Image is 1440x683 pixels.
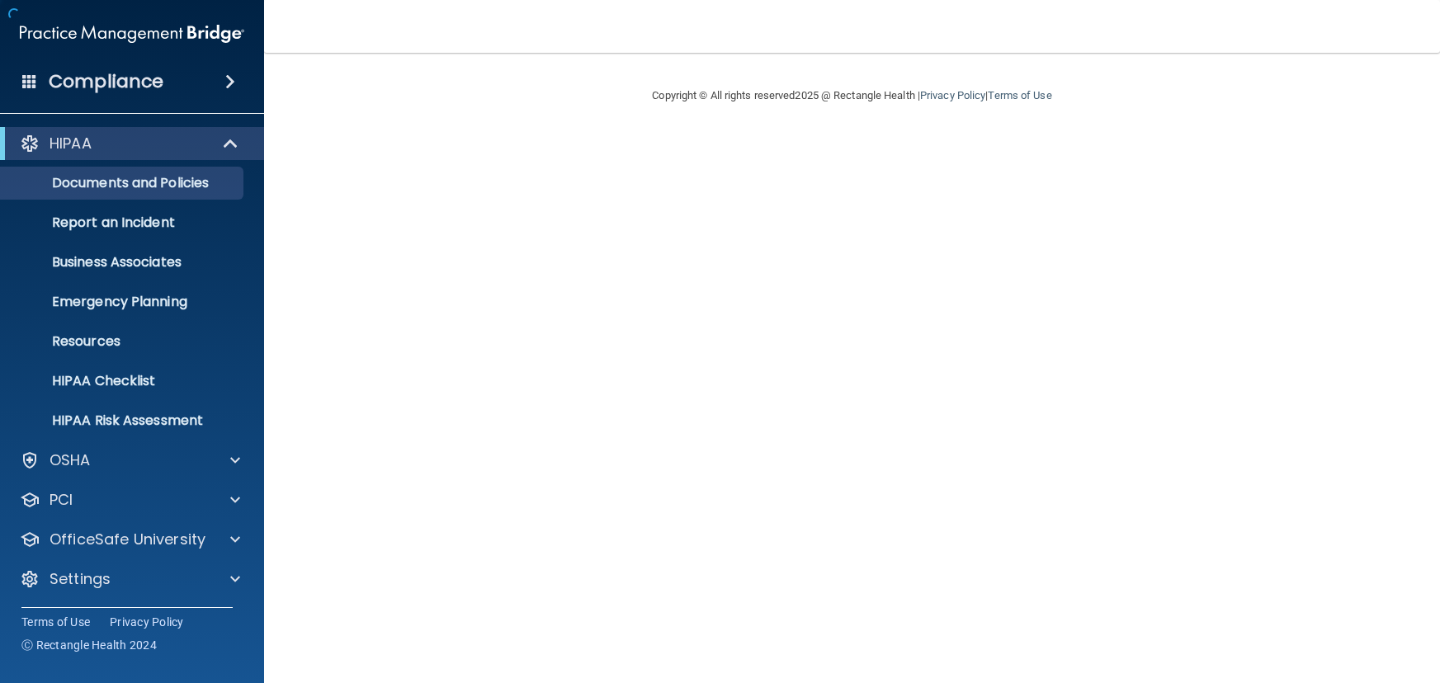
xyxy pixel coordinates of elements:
[20,134,239,153] a: HIPAA
[11,214,236,231] p: Report an Incident
[20,530,240,549] a: OfficeSafe University
[21,637,157,653] span: Ⓒ Rectangle Health 2024
[110,614,184,630] a: Privacy Policy
[551,69,1154,122] div: Copyright © All rights reserved 2025 @ Rectangle Health | |
[20,490,240,510] a: PCI
[50,450,91,470] p: OSHA
[20,450,240,470] a: OSHA
[11,254,236,271] p: Business Associates
[11,412,236,429] p: HIPAA Risk Assessment
[21,614,90,630] a: Terms of Use
[50,134,92,153] p: HIPAA
[20,17,244,50] img: PMB logo
[11,294,236,310] p: Emergency Planning
[11,175,236,191] p: Documents and Policies
[11,333,236,350] p: Resources
[50,530,205,549] p: OfficeSafe University
[49,70,163,93] h4: Compliance
[988,89,1051,101] a: Terms of Use
[20,569,240,589] a: Settings
[50,490,73,510] p: PCI
[920,89,985,101] a: Privacy Policy
[11,373,236,389] p: HIPAA Checklist
[50,569,111,589] p: Settings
